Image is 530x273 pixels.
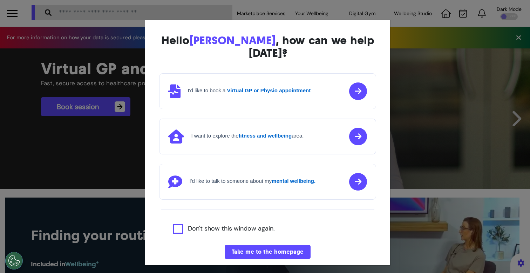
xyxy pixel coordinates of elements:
strong: Virtual GP or Physio appointment [227,87,311,93]
div: Hello , how can we help [DATE]? [159,34,376,59]
h4: I'd like to talk to someone about my [189,178,315,184]
button: Open Preferences [5,252,23,269]
h4: I want to explore the area. [191,133,304,139]
strong: fitness and wellbeing [239,133,292,139]
input: Agree to privacy policy [173,224,183,234]
strong: mental wellbeing. [272,178,315,184]
button: Take me to the homepage [225,245,311,259]
span: [PERSON_NAME] [189,34,276,47]
h4: I'd like to book a [188,87,311,94]
label: Don't show this window again. [188,224,275,234]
